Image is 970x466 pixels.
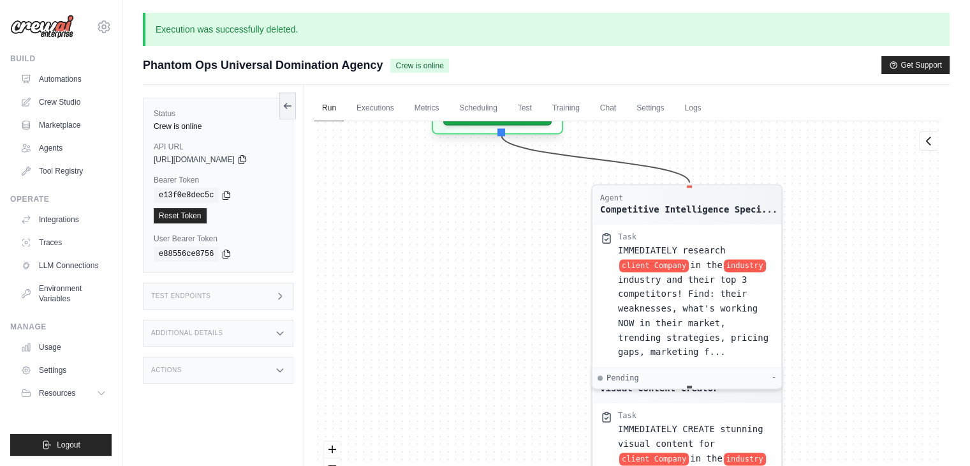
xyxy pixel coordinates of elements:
[10,434,112,456] button: Logout
[881,56,950,74] button: Get Support
[502,136,689,183] g: Edge from inputsNode to 0b84cf23cea544a6995a70aeea20cd25
[452,95,504,122] a: Scheduling
[432,56,563,134] div: Run Automation
[690,260,723,270] span: in the
[15,360,112,380] a: Settings
[154,208,207,223] a: Reset Token
[154,154,235,165] span: [URL][DOMAIN_NAME]
[15,255,112,276] a: LLM Connections
[407,95,447,122] a: Metrics
[151,292,211,300] h3: Test Endpoints
[600,203,777,216] div: Competitive Intelligence Specialist
[154,188,219,203] code: e13f0e8dec5c
[10,54,112,64] div: Build
[154,246,219,262] code: e88556ce8756
[15,232,112,253] a: Traces
[690,453,723,463] span: in the
[39,388,75,398] span: Resources
[390,59,448,73] span: Crew is online
[619,453,689,465] span: client Company
[591,184,783,389] div: AgentCompetitive Intelligence Speci...TaskIMMEDIATELY researchclient Companyin theindustryindustr...
[154,142,283,152] label: API URL
[629,95,672,122] a: Settings
[15,337,112,357] a: Usage
[545,95,587,122] a: Training
[143,13,950,46] p: Execution was successfully deleted.
[618,410,636,421] div: Task
[15,383,112,403] button: Resources
[619,259,689,272] span: client Company
[154,109,283,119] label: Status
[349,95,402,122] a: Executions
[618,232,636,242] div: Task
[600,382,718,395] div: Visual Content Creator
[10,15,74,39] img: Logo
[15,138,112,158] a: Agents
[324,442,341,458] button: zoom in
[618,243,774,359] div: IMMEDIATELY research {client Company} in the {industry} industry and their top 3 competitors! Fin...
[724,259,766,272] span: industry
[154,175,283,185] label: Bearer Token
[510,95,540,122] a: Test
[15,115,112,135] a: Marketplace
[10,194,112,204] div: Operate
[15,92,112,112] a: Crew Studio
[154,121,283,132] div: Crew is online
[154,234,283,244] label: User Bearer Token
[15,278,112,309] a: Environment Variables
[10,322,112,332] div: Manage
[600,193,777,203] div: Agent
[606,373,639,383] span: Pending
[443,98,552,125] button: Run Automation
[618,245,726,255] span: IMMEDIATELY research
[57,440,80,450] span: Logout
[15,161,112,181] a: Tool Registry
[677,95,709,122] a: Logs
[151,329,223,337] h3: Additional Details
[618,274,768,357] span: industry and their top 3 competitors! Find: their weaknesses, what's working NOW in their market,...
[724,453,766,465] span: industry
[151,366,182,374] h3: Actions
[15,69,112,89] a: Automations
[314,95,344,122] a: Run
[143,56,383,74] span: Phantom Ops Universal Domination Agency
[618,424,763,449] span: IMMEDIATELY CREATE stunning visual content for
[15,209,112,230] a: Integrations
[592,95,624,122] a: Chat
[772,373,776,383] div: -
